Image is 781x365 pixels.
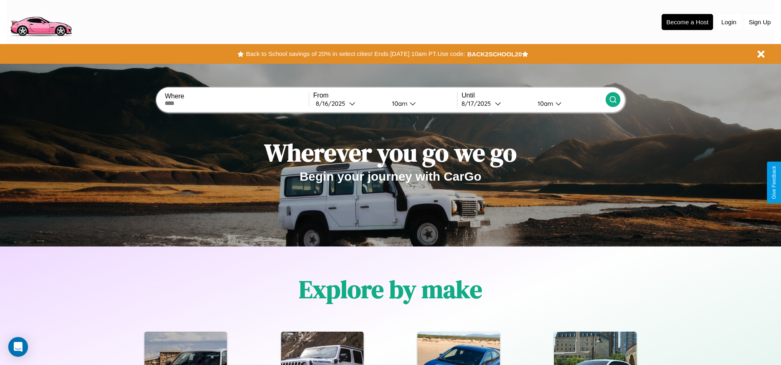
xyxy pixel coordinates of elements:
[244,48,467,60] button: Back to School savings of 20% in select cities! Ends [DATE] 10am PT.Use code:
[313,99,385,108] button: 8/16/2025
[467,51,522,58] b: BACK2SCHOOL20
[717,14,741,30] button: Login
[313,92,457,99] label: From
[462,100,495,107] div: 8 / 17 / 2025
[299,272,482,306] h1: Explore by make
[8,337,28,357] div: Open Intercom Messenger
[662,14,713,30] button: Become a Host
[388,100,410,107] div: 10am
[771,166,777,199] div: Give Feedback
[165,93,308,100] label: Where
[531,99,606,108] button: 10am
[534,100,555,107] div: 10am
[745,14,775,30] button: Sign Up
[462,92,605,99] label: Until
[6,4,75,38] img: logo
[385,99,457,108] button: 10am
[316,100,349,107] div: 8 / 16 / 2025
